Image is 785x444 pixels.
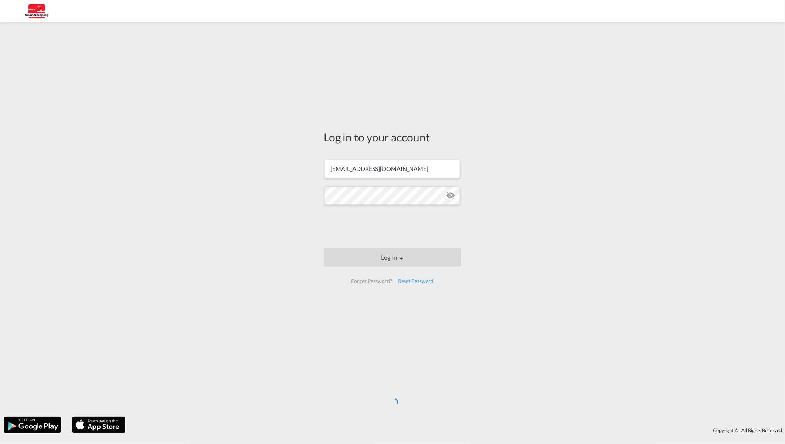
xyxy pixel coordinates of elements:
[129,424,785,437] div: Copyright © . All Rights Reserved
[336,212,449,241] iframe: reCAPTCHA
[11,3,61,20] img: 123b615026f311ee80dabbd30bc9e10f.jpg
[3,416,62,434] img: google.png
[324,129,461,145] div: Log in to your account
[395,274,437,288] div: Reset Password
[324,248,461,267] button: LOGIN
[348,274,395,288] div: Forgot Password?
[446,191,455,200] md-icon: icon-eye-off
[324,160,460,178] input: Enter email/phone number
[71,416,126,434] img: apple.png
